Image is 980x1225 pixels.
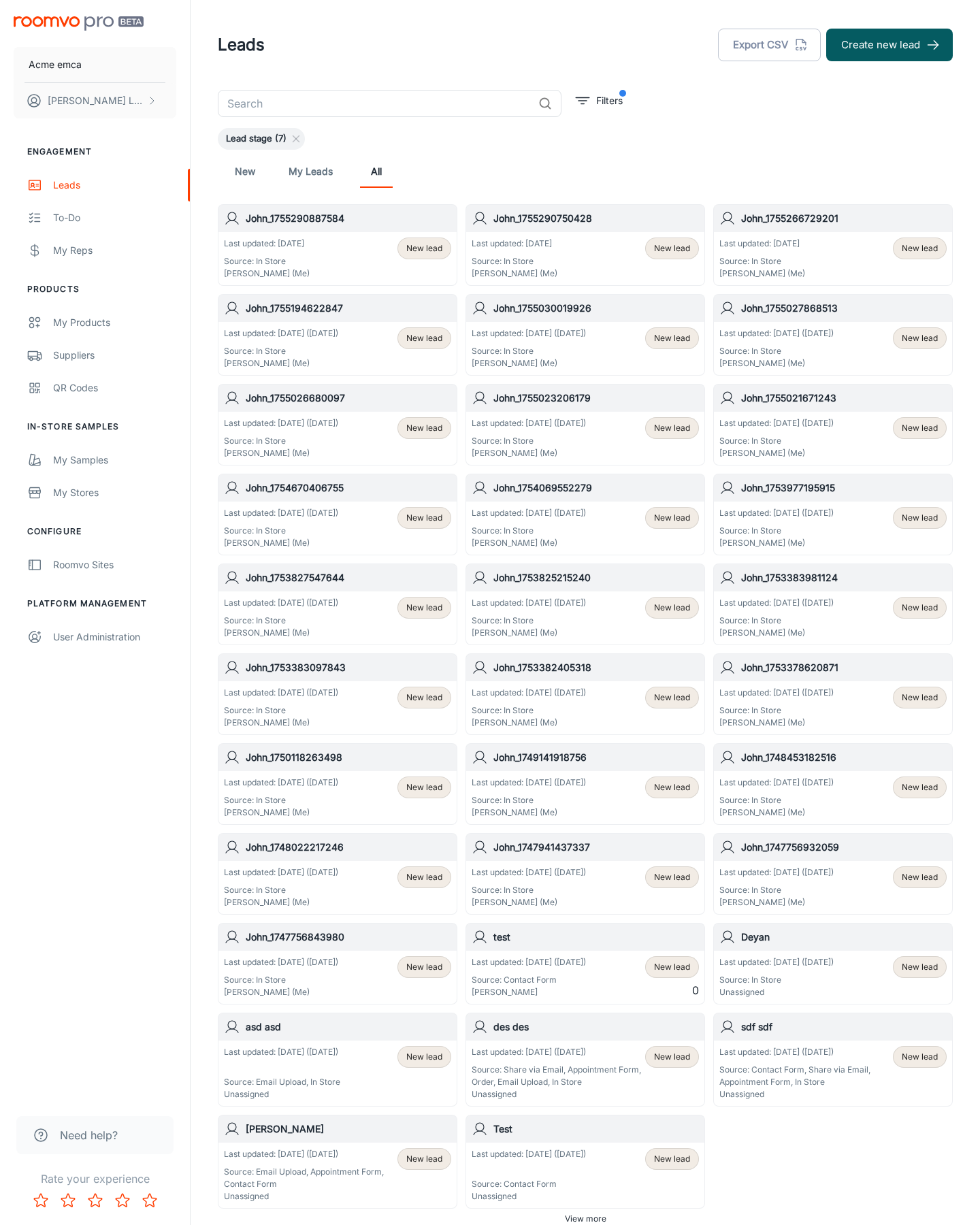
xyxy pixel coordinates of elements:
[53,210,176,225] div: To-do
[719,866,834,879] p: Last updated: [DATE] ([DATE])
[14,47,176,82] button: Acme emca
[572,90,626,112] button: filter
[224,896,338,909] p: [PERSON_NAME] (Me)
[224,267,310,280] p: [PERSON_NAME] (Me)
[713,743,953,825] a: John_1748453182516Last updated: [DATE] ([DATE])Source: In Store[PERSON_NAME] (Me)New lead
[654,781,690,794] span: New lead
[741,391,947,406] h6: John_1755021671243
[472,777,586,789] p: Last updated: [DATE] ([DATE])
[902,1051,938,1063] span: New lead
[713,294,953,376] a: John_1755027868513Last updated: [DATE] ([DATE])Source: In Store[PERSON_NAME] (Me)New lead
[224,537,338,549] p: [PERSON_NAME] (Me)
[654,332,690,344] span: New lead
[719,974,834,986] p: Source: In Store
[218,1013,457,1107] a: asd asdLast updated: [DATE] ([DATE])Source: Email Upload, In StoreUnassignedNew lead
[224,717,338,729] p: [PERSON_NAME] (Me)
[60,1127,118,1143] span: Need help?
[493,840,699,855] h6: John_1747941437337
[713,563,953,645] a: John_1753383981124Last updated: [DATE] ([DATE])Source: In Store[PERSON_NAME] (Me)New lead
[902,961,938,973] span: New lead
[246,391,451,406] h6: John_1755026680097
[654,1051,690,1063] span: New lead
[224,417,338,429] p: Last updated: [DATE] ([DATE])
[465,743,705,825] a: John_1749141918756Last updated: [DATE] ([DATE])Source: In Store[PERSON_NAME] (Me)New lead
[406,1051,442,1063] span: New lead
[472,956,586,968] p: Last updated: [DATE] ([DATE])
[224,238,310,250] p: Last updated: [DATE]
[246,480,451,495] h6: John_1754670406755
[224,1046,340,1058] p: Last updated: [DATE] ([DATE])
[472,417,586,429] p: Last updated: [DATE] ([DATE])
[719,255,805,267] p: Source: In Store
[472,866,586,879] p: Last updated: [DATE] ([DATE])
[654,512,690,524] span: New lead
[224,435,338,447] p: Source: In Store
[224,687,338,699] p: Last updated: [DATE] ([DATE])
[53,453,176,468] div: My Samples
[465,1013,705,1107] a: des desLast updated: [DATE] ([DATE])Source: Share via Email, Appointment Form, Order, Email Uploa...
[719,896,834,909] p: [PERSON_NAME] (Me)
[493,660,699,675] h6: John_1753382405318
[406,602,442,614] span: New lead
[224,357,338,370] p: [PERSON_NAME] (Me)
[493,301,699,316] h6: John_1755030019926
[109,1187,136,1214] button: Rate 4 star
[472,435,586,447] p: Source: In Store
[27,1187,54,1214] button: Rate 1 star
[472,357,586,370] p: [PERSON_NAME] (Me)
[719,777,834,789] p: Last updated: [DATE] ([DATE])
[53,315,176,330] div: My Products
[53,380,176,395] div: QR Codes
[472,1046,645,1058] p: Last updated: [DATE] ([DATE])
[493,391,699,406] h6: John_1755023206179
[719,267,805,280] p: [PERSON_NAME] (Me)
[406,242,442,255] span: New lead
[465,653,705,735] a: John_1753382405318Last updated: [DATE] ([DATE])Source: In Store[PERSON_NAME] (Me)New lead
[741,480,947,495] h6: John_1753977195915
[472,896,586,909] p: [PERSON_NAME] (Me)
[224,704,338,717] p: Source: In Store
[54,1187,82,1214] button: Rate 2 star
[53,557,176,572] div: Roomvo Sites
[406,691,442,704] span: New lead
[246,750,451,765] h6: John_1750118263498
[565,1213,606,1225] span: View more
[224,627,338,639] p: [PERSON_NAME] (Me)
[218,294,457,376] a: John_1755194622847Last updated: [DATE] ([DATE])Source: In Store[PERSON_NAME] (Me)New lead
[902,242,938,255] span: New lead
[741,660,947,675] h6: John_1753378620871
[472,597,586,609] p: Last updated: [DATE] ([DATE])
[246,1019,451,1034] h6: asd asd
[493,211,699,226] h6: John_1755290750428
[654,691,690,704] span: New lead
[472,615,586,627] p: Source: In Store
[224,1166,397,1190] p: Source: Email Upload, Appointment Form, Contact Form
[218,833,457,915] a: John_1748022217246Last updated: [DATE] ([DATE])Source: In Store[PERSON_NAME] (Me)New lead
[902,422,938,434] span: New lead
[465,294,705,376] a: John_1755030019926Last updated: [DATE] ([DATE])Source: In Store[PERSON_NAME] (Me)New lead
[713,653,953,735] a: John_1753378620871Last updated: [DATE] ([DATE])Source: In Store[PERSON_NAME] (Me)New lead
[719,794,834,806] p: Source: In Store
[246,211,451,226] h6: John_1755290887584
[224,615,338,627] p: Source: In Store
[224,345,338,357] p: Source: In Store
[902,781,938,794] span: New lead
[82,1187,109,1214] button: Rate 3 star
[406,961,442,973] span: New lead
[218,923,457,1004] a: John_1747756843980Last updated: [DATE] ([DATE])Source: In Store[PERSON_NAME] (Me)New lead
[53,243,176,258] div: My Reps
[493,930,699,945] h6: test
[719,627,834,639] p: [PERSON_NAME] (Me)
[719,1064,893,1088] p: Source: Contact Form, Share via Email, Appointment Form, In Store
[719,687,834,699] p: Last updated: [DATE] ([DATE])
[218,33,265,57] h1: Leads
[29,57,82,72] p: Acme emca
[645,956,699,998] div: 0
[719,238,805,250] p: Last updated: [DATE]
[224,806,338,819] p: [PERSON_NAME] (Me)
[713,833,953,915] a: John_1747756932059Last updated: [DATE] ([DATE])Source: In Store[PERSON_NAME] (Me)New lead
[53,178,176,193] div: Leads
[713,1013,953,1107] a: sdf sdfLast updated: [DATE] ([DATE])Source: Contact Form, Share via Email, Appointment Form, In S...
[246,301,451,316] h6: John_1755194622847
[465,1115,705,1209] a: TestLast updated: [DATE] ([DATE])Source: Contact FormUnassignedNew lead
